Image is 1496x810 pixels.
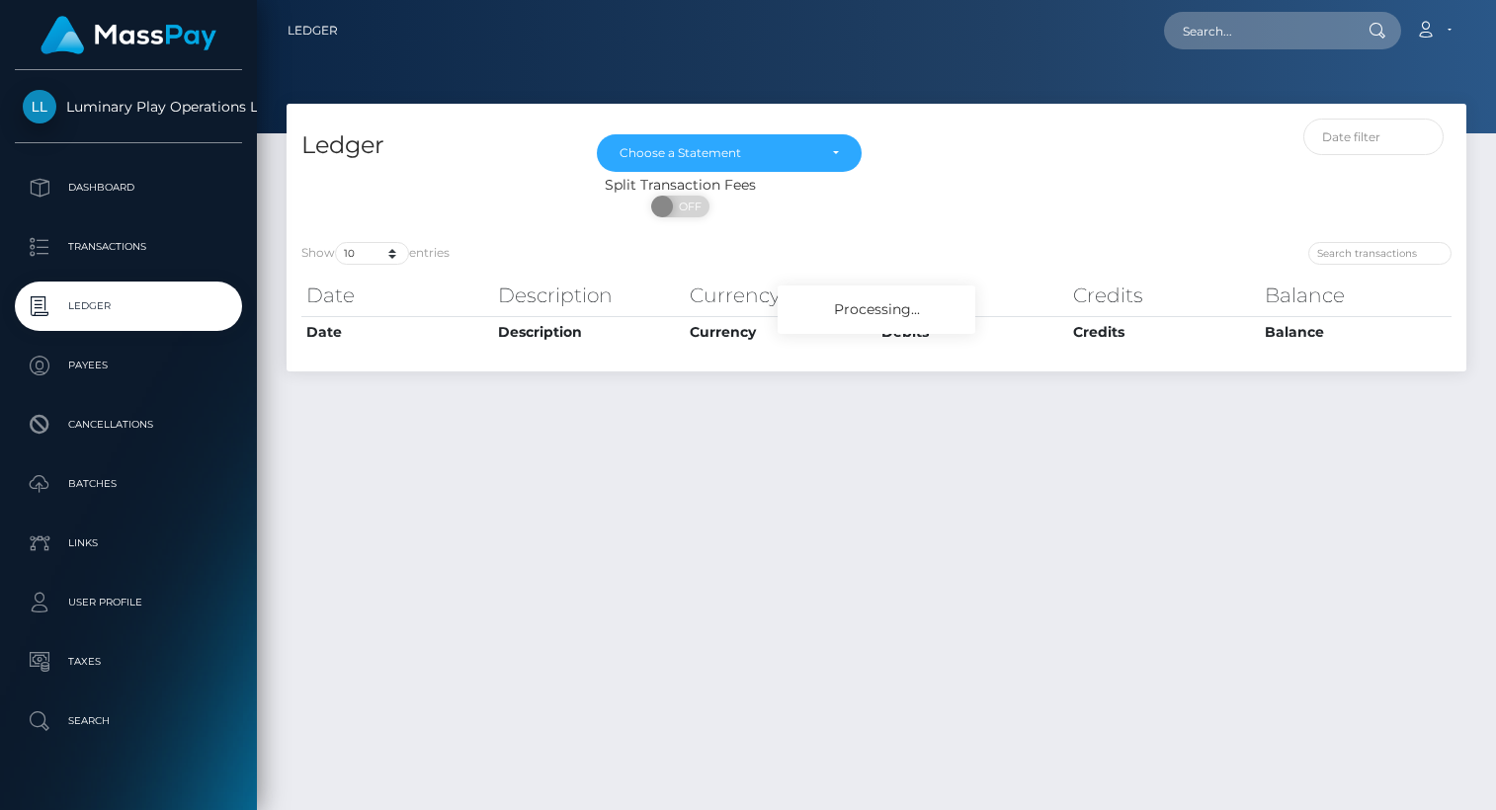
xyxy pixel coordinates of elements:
[685,276,876,315] th: Currency
[23,528,234,558] p: Links
[287,175,1073,196] div: Split Transaction Fees
[335,242,409,265] select: Showentries
[876,276,1068,315] th: Debits
[778,285,975,334] div: Processing...
[15,459,242,509] a: Batches
[41,16,216,54] img: MassPay Logo
[1303,119,1444,155] input: Date filter
[620,145,817,161] div: Choose a Statement
[23,351,234,380] p: Payees
[15,696,242,746] a: Search
[15,282,242,331] a: Ledger
[301,242,450,265] label: Show entries
[301,128,567,163] h4: Ledger
[662,196,711,217] span: OFF
[1068,316,1260,348] th: Credits
[15,222,242,272] a: Transactions
[23,232,234,262] p: Transactions
[15,519,242,568] a: Links
[23,469,234,499] p: Batches
[23,291,234,321] p: Ledger
[1260,276,1452,315] th: Balance
[15,637,242,687] a: Taxes
[23,588,234,617] p: User Profile
[23,706,234,736] p: Search
[493,316,685,348] th: Description
[23,173,234,202] p: Dashboard
[493,276,685,315] th: Description
[1308,242,1452,265] input: Search transactions
[301,276,493,315] th: Date
[1068,276,1260,315] th: Credits
[15,163,242,212] a: Dashboard
[15,578,242,627] a: User Profile
[15,400,242,449] a: Cancellations
[301,316,493,348] th: Date
[1164,12,1350,49] input: Search...
[1260,316,1452,348] th: Balance
[15,98,242,116] span: Luminary Play Operations Limited
[23,410,234,440] p: Cancellations
[685,316,876,348] th: Currency
[23,647,234,677] p: Taxes
[15,341,242,390] a: Payees
[23,90,56,123] img: Luminary Play Operations Limited
[288,10,338,51] a: Ledger
[597,134,863,172] button: Choose a Statement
